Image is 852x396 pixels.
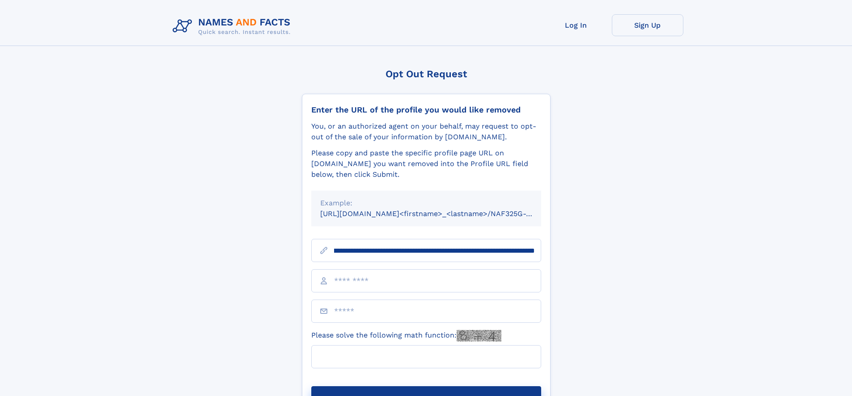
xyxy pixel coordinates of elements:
[169,14,298,38] img: Logo Names and Facts
[540,14,612,36] a: Log In
[302,68,551,79] div: Opt Out Request
[311,105,541,115] div: Enter the URL of the profile you would like removed
[311,330,501,342] label: Please solve the following math function:
[320,209,558,218] small: [URL][DOMAIN_NAME]<firstname>_<lastname>/NAF325G-xxxxxxxx
[320,198,532,208] div: Example:
[612,14,683,36] a: Sign Up
[311,148,541,180] div: Please copy and paste the specific profile page URL on [DOMAIN_NAME] you want removed into the Pr...
[311,121,541,142] div: You, or an authorized agent on your behalf, may request to opt-out of the sale of your informatio...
